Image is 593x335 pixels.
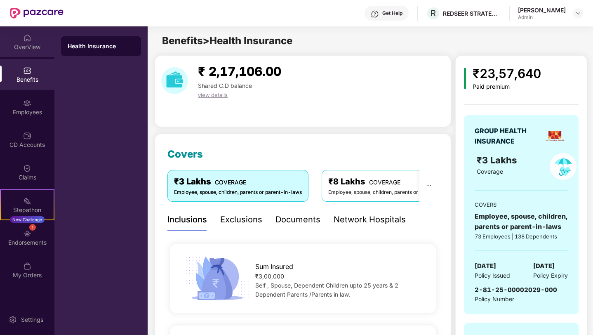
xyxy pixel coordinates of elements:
[475,126,541,146] div: GROUP HEALTH INSURANCE
[23,197,31,205] img: svg+xml;base64,PHN2ZyB4bWxucz0iaHR0cDovL3d3dy53My5vcmcvMjAwMC9zdmciIHdpZHRoPSIyMSIgaGVpZ2h0PSIyMC...
[473,64,541,83] div: ₹23,57,640
[255,262,293,272] span: Sum Insured
[533,261,555,271] span: [DATE]
[23,164,31,172] img: svg+xml;base64,PHN2ZyBpZD0iQ2xhaW0iIHhtbG5zPSJodHRwOi8vd3d3LnczLm9yZy8yMDAwL3N2ZyIgd2lkdGg9IjIwIi...
[68,42,134,50] div: Health Insurance
[475,261,496,271] span: [DATE]
[575,10,581,17] img: svg+xml;base64,PHN2ZyBpZD0iRHJvcGRvd24tMzJ4MzIiIHhtbG5zPSJodHRwOi8vd3d3LnczLm9yZy8yMDAwL3N2ZyIgd2...
[477,155,519,165] span: ₹3 Lakhs
[275,213,320,226] div: Documents
[23,66,31,75] img: svg+xml;base64,PHN2ZyBpZD0iQmVuZWZpdHMiIHhtbG5zPSJodHRwOi8vd3d3LnczLm9yZy8yMDAwL3N2ZyIgd2lkdGg9Ij...
[19,316,46,324] div: Settings
[475,201,568,209] div: COVERS
[419,170,438,201] button: ellipsis
[473,83,541,90] div: Paid premium
[10,216,45,223] div: New Challenge
[255,272,424,281] div: ₹3,00,000
[518,6,566,14] div: [PERSON_NAME]
[1,206,54,214] div: Stepathon
[382,10,402,17] div: Get Help
[23,132,31,140] img: svg+xml;base64,PHN2ZyBpZD0iQ0RfQWNjb3VudHMiIGRhdGEtbmFtZT0iQ0QgQWNjb3VudHMiIHhtbG5zPSJodHRwOi8vd3...
[23,99,31,107] img: svg+xml;base64,PHN2ZyBpZD0iRW1wbG95ZWVzIiB4bWxucz0iaHR0cDovL3d3dy53My5vcmcvMjAwMC9zdmciIHdpZHRoPS...
[426,183,432,189] span: ellipsis
[475,271,510,280] span: Policy Issued
[29,224,36,231] div: 1
[174,189,302,196] div: Employee, spouse, children, parents or parent-in-laws
[475,211,568,232] div: Employee, spouse, children, parents or parent-in-laws
[198,82,252,89] span: Shared C.D balance
[369,179,400,186] span: COVERAGE
[443,9,501,17] div: REDSEER STRATEGY CONSULTANTS PRIVATE
[198,92,228,98] span: view details
[328,189,456,196] div: Employee, spouse, children, parents or parent-in-laws
[215,179,246,186] span: COVERAGE
[334,213,406,226] div: Network Hospitals
[464,68,466,89] img: icon
[475,295,514,302] span: Policy Number
[161,67,188,94] img: download
[9,316,17,324] img: svg+xml;base64,PHN2ZyBpZD0iU2V0dGluZy0yMHgyMCIgeG1sbnM9Imh0dHA6Ly93d3cudzMub3JnLzIwMDAvc3ZnIiB3aW...
[174,175,302,188] div: ₹3 Lakhs
[23,34,31,42] img: svg+xml;base64,PHN2ZyBpZD0iSG9tZSIgeG1sbnM9Imh0dHA6Ly93d3cudzMub3JnLzIwMDAvc3ZnIiB3aWR0aD0iMjAiIG...
[477,168,503,175] span: Coverage
[167,148,203,160] span: Covers
[162,35,292,47] span: Benefits > Health Insurance
[475,286,557,294] span: 2-81-25-00002029-000
[475,232,568,241] div: 73 Employees | 138 Dependents
[255,282,398,298] span: Self , Spouse, Dependent Children upto 25 years & 2 Dependent Parents /Parents in law.
[518,14,566,21] div: Admin
[220,213,262,226] div: Exclusions
[371,10,379,18] img: svg+xml;base64,PHN2ZyBpZD0iSGVscC0zMngzMiIgeG1sbnM9Imh0dHA6Ly93d3cudzMub3JnLzIwMDAvc3ZnIiB3aWR0aD...
[544,125,565,146] img: insurerLogo
[167,213,207,226] div: Inclusions
[23,262,31,270] img: svg+xml;base64,PHN2ZyBpZD0iTXlfT3JkZXJzIiBkYXRhLW5hbWU9Ik15IE9yZGVycyIgeG1sbnM9Imh0dHA6Ly93d3cudz...
[182,254,252,303] img: icon
[328,175,456,188] div: ₹8 Lakhs
[23,229,31,238] img: svg+xml;base64,PHN2ZyBpZD0iRW5kb3JzZW1lbnRzIiB4bWxucz0iaHR0cDovL3d3dy53My5vcmcvMjAwMC9zdmciIHdpZH...
[533,271,568,280] span: Policy Expiry
[198,64,281,79] span: ₹ 2,17,106.00
[431,8,436,18] span: R
[10,8,64,19] img: New Pazcare Logo
[550,153,577,180] img: policyIcon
